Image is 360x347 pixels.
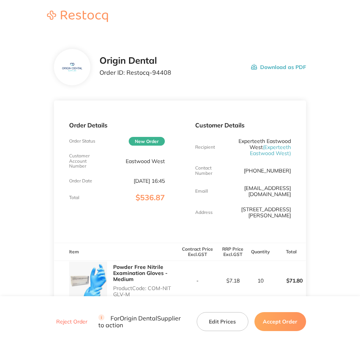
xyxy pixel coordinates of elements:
[69,178,92,184] p: Order Date
[251,278,270,284] p: 10
[54,319,90,325] button: Reject Order
[69,138,95,144] p: Order Status
[271,243,306,261] th: Total
[244,168,291,174] p: [PHONE_NUMBER]
[113,264,167,283] a: Powder Free Nitrile Examination Gloves - Medium
[244,185,291,198] a: [EMAIL_ADDRESS][DOMAIN_NAME]
[39,11,115,23] a: Restocq logo
[69,262,107,300] img: bnVxZGU2Zg
[69,122,165,129] p: Order Details
[134,178,165,184] p: [DATE] 16:45
[180,243,215,261] th: Contract Price Excl. GST
[39,11,115,22] img: Restocq logo
[215,243,251,261] th: RRP Price Excl. GST
[197,312,248,331] button: Edit Prices
[69,153,101,169] p: Customer Account Number
[251,243,271,261] th: Quantity
[271,272,306,290] p: $71.80
[54,243,180,261] th: Item
[254,312,306,331] button: Accept Order
[180,278,215,284] p: -
[251,55,306,79] button: Download as PDF
[136,193,165,202] span: $536.87
[195,165,227,176] p: Contact Number
[98,314,187,329] p: For Origin Dental Supplier to action
[250,144,291,157] span: ( Experteeth Eastwood West )
[195,188,208,194] p: Emaill
[113,285,180,297] p: Product Code: COM-NIT GLV-M
[195,144,215,150] p: Recipient
[60,55,85,80] img: YzF0MTI4NA
[216,278,250,284] p: $7.18
[99,69,171,76] p: Order ID: Restocq- 94408
[227,138,291,156] p: Experteeth Eastwood West
[129,137,165,146] span: New Order
[69,195,79,200] p: Total
[195,210,213,215] p: Address
[195,122,291,129] p: Customer Details
[99,55,171,66] h2: Origin Dental
[126,158,165,164] p: Eastwood West
[227,206,291,218] p: [STREET_ADDRESS][PERSON_NAME]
